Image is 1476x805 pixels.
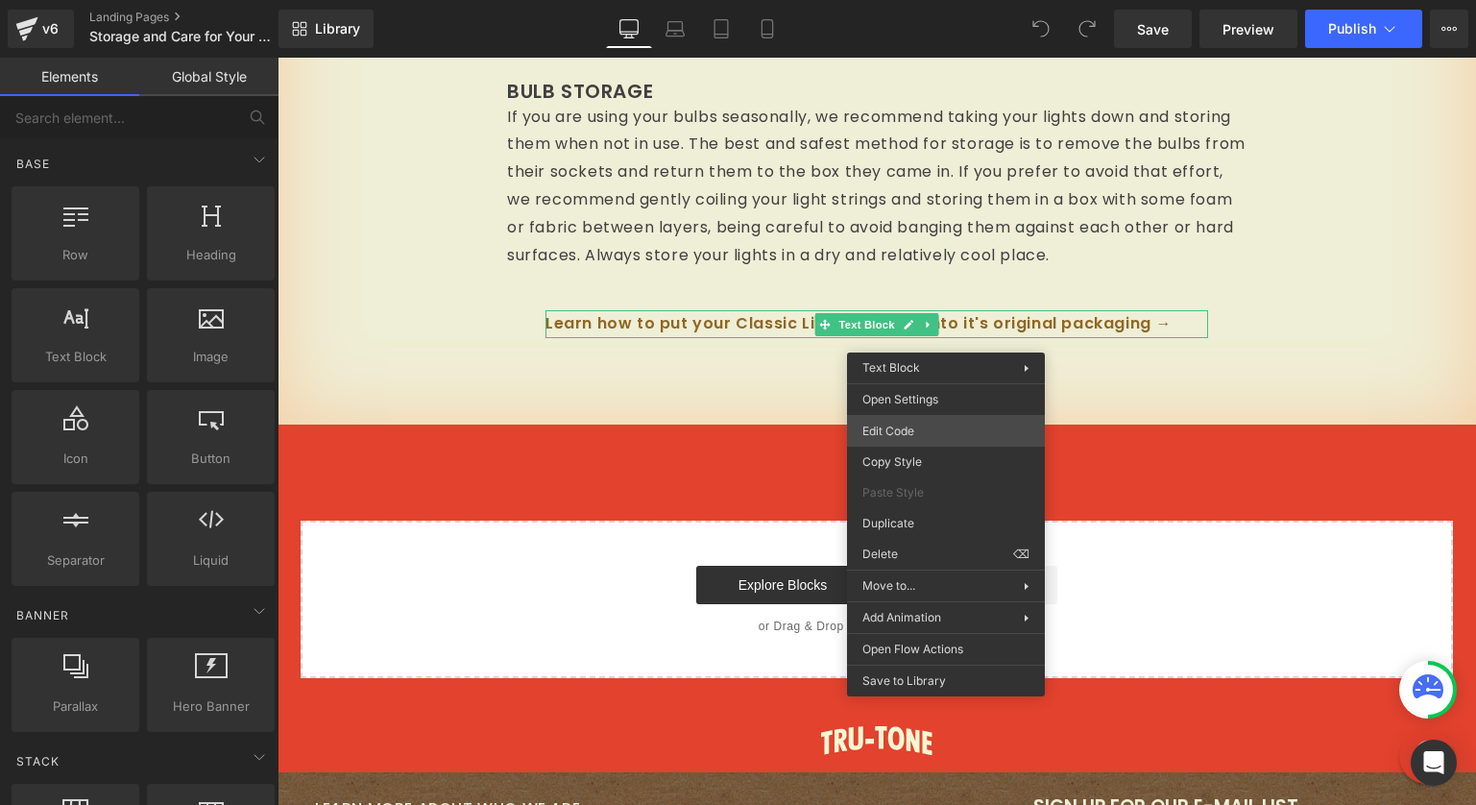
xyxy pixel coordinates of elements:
span: Image [153,347,269,367]
span: Duplicate [862,515,1029,532]
div: v6 [38,16,62,41]
button: Undo [1022,10,1060,48]
div: Chat widget toggle [1122,671,1177,726]
span: Button [153,449,269,469]
span: Heading [153,245,269,265]
span: Icon [17,449,133,469]
span: Text Block [557,256,620,279]
div: Open Intercom Messenger [1411,740,1457,786]
a: Preview [1199,10,1297,48]
span: Hero Banner [153,696,269,717]
span: Paste Style [862,484,1029,501]
a: Global Style [139,58,278,96]
span: Save to Library [862,672,1029,690]
a: Landing Pages [89,10,310,25]
span: Row [17,245,133,265]
span: Stack [14,752,61,770]
button: Publish [1305,10,1422,48]
a: LEARN MORE ABOUT WHO WE ARE > [37,740,316,762]
a: Desktop [606,10,652,48]
span: Banner [14,606,71,624]
button: More [1430,10,1468,48]
a: v6 [8,10,74,48]
span: Delete [862,546,1013,563]
img: Chat Button [1122,671,1177,726]
button: Redo [1068,10,1106,48]
h2: SIGN UP FOR OUR E-MAIL LIST [615,738,1161,762]
a: Explore Blocks [419,508,592,547]
span: Parallax [17,696,133,717]
span: ⌫ [1013,546,1029,563]
span: If you are using your bulbs seasonally, we recommend taking your lights down and storing them whe... [230,48,968,208]
h3: BULB STORAGE [230,21,969,46]
span: Publish [1328,21,1376,37]
span: Text Block [862,360,920,375]
a: Expand / Collapse [641,256,662,279]
span: Save [1137,19,1169,39]
p: or Drag & Drop elements from left sidebar [54,562,1145,575]
span: Library [315,20,360,37]
span: Separator [17,550,133,571]
span: Copy Style [862,453,1029,471]
a: Tablet [698,10,744,48]
span: Add Animation [862,609,1024,626]
a: Mobile [744,10,790,48]
span: Move to... [862,577,1024,595]
span: Preview [1222,19,1274,39]
span: Open Settings [862,391,1029,408]
span: Text Block [17,347,133,367]
span: Open Flow Actions [862,641,1029,658]
span: Base [14,155,52,173]
img: tru-tone-header-logo.png [544,669,655,697]
a: Laptop [652,10,698,48]
span: Liquid [153,550,269,571]
span: Storage and Care for Your Christmas Lights | Tru-Tone™ Vintage-Style LED Light Bulbs [89,29,274,44]
a: Add Single Section [607,508,780,547]
a: New Library [278,10,374,48]
span: Edit Code [862,423,1029,440]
